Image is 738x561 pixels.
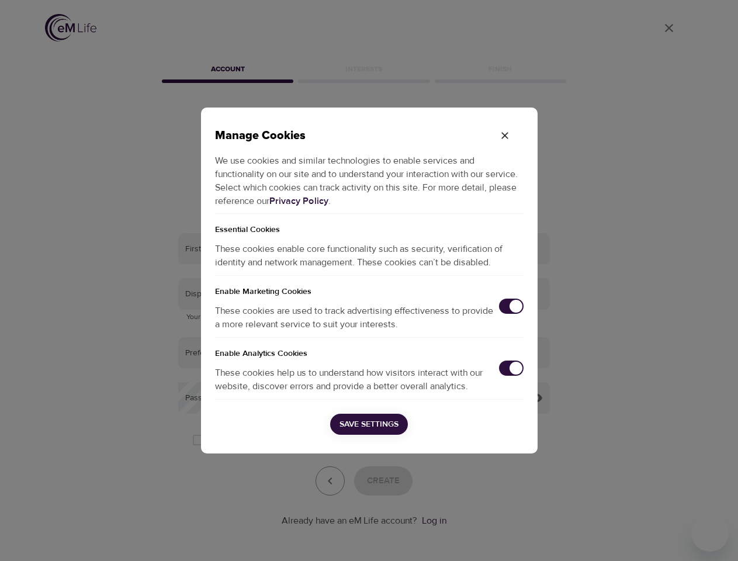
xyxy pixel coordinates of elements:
h5: Enable Marketing Cookies [215,276,524,299]
p: These cookies help us to understand how visitors interact with our website, discover errors and p... [215,366,499,393]
h5: Enable Analytics Cookies [215,338,524,361]
p: Manage Cookies [215,126,486,146]
span: Save Settings [339,417,399,432]
p: These cookies enable core functionality such as security, verification of identity and network ma... [215,237,524,275]
p: Essential Cookies [215,214,524,237]
p: We use cookies and similar technologies to enable services and functionality on our site and to u... [215,146,524,214]
a: Privacy Policy [269,195,328,207]
p: These cookies are used to track advertising effectiveness to provide a more relevant service to s... [215,304,499,331]
button: Save Settings [330,414,408,435]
